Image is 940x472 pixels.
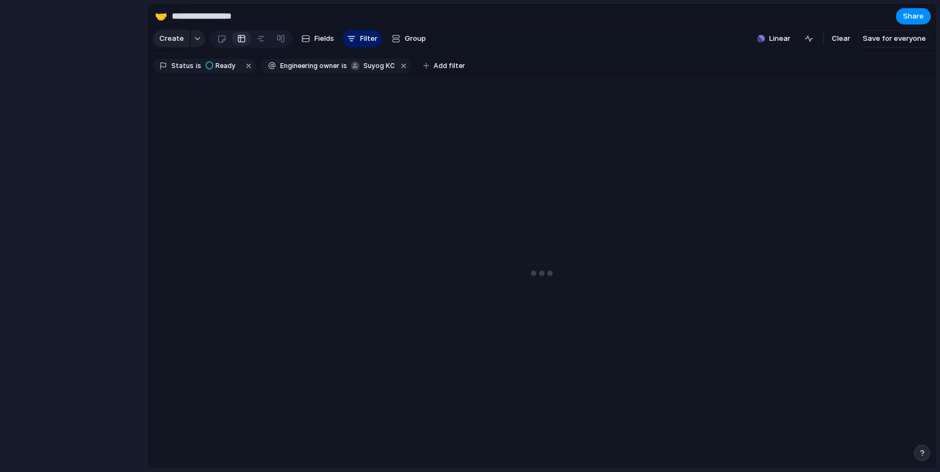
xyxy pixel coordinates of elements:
button: Add filter [417,58,472,73]
button: Ready [202,60,242,72]
button: Fields [297,30,338,47]
span: Add filter [434,61,465,71]
button: 🤝 [152,8,170,25]
span: Create [159,33,184,44]
span: Engineering owner [280,61,339,71]
button: Suyog KC [348,60,397,72]
span: is [342,61,347,71]
button: Filter [343,30,382,47]
button: Share [896,8,931,24]
button: Create [153,30,189,47]
span: Save for everyone [863,33,926,44]
span: Share [903,11,924,22]
span: Filter [360,33,378,44]
button: is [339,60,349,72]
span: Clear [832,33,850,44]
button: Group [386,30,431,47]
span: Group [405,33,426,44]
div: 🤝 [155,9,167,23]
span: Status [171,61,194,71]
span: is [196,61,201,71]
button: Linear [753,30,795,47]
span: Suyog KC [363,61,395,71]
button: is [194,60,203,72]
button: Save for everyone [858,30,931,47]
span: Ready [215,61,236,71]
span: Fields [314,33,334,44]
span: Linear [769,33,790,44]
button: Clear [827,30,855,47]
